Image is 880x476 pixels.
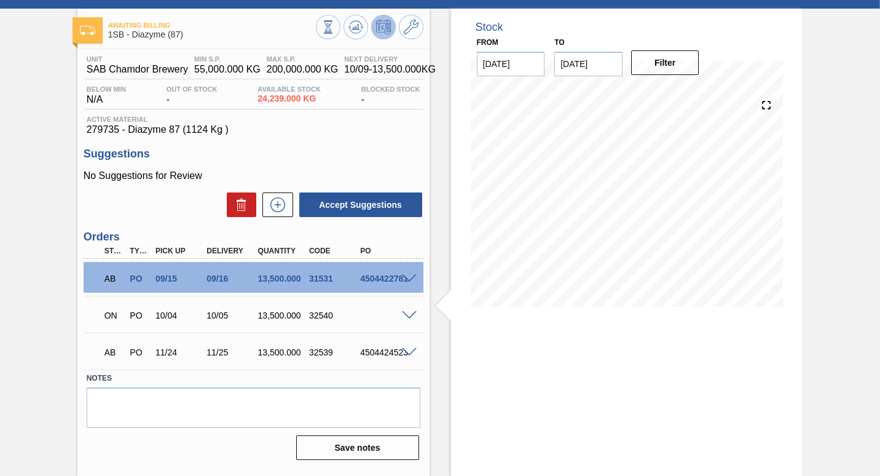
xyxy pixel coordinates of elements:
[296,435,419,460] button: Save notes
[152,347,208,357] div: 11/24/2025
[152,311,208,320] div: 10/04/2025
[344,64,436,75] span: 10/09 - 13,500.000 KG
[306,311,362,320] div: 32540
[104,274,124,284] p: AB
[316,15,340,39] button: Stocks Overview
[203,274,259,284] div: 09/16/2025
[108,22,316,29] span: Awaiting Billing
[87,55,188,63] span: Unit
[127,347,152,357] div: Purchase order
[84,170,423,181] p: No Suggestions for Review
[371,15,396,39] button: Deprogram Stock
[293,191,423,218] div: Accept Suggestions
[631,50,699,75] button: Filter
[255,274,311,284] div: 13,500.000
[477,52,545,76] input: mm/dd/yyyy
[267,64,339,75] span: 200,000.000 KG
[163,85,221,105] div: -
[127,247,152,255] div: Type
[127,274,152,284] div: Purchase order
[87,116,420,123] span: Active Material
[299,192,422,217] button: Accept Suggestions
[554,52,623,76] input: mm/dd/yyyy
[344,55,436,63] span: Next Delivery
[357,347,413,357] div: 4504424523
[477,38,498,47] label: From
[84,231,423,244] h3: Orders
[306,247,362,255] div: Code
[203,347,259,357] div: 11/25/2025
[221,192,256,217] div: Delete Suggestions
[87,64,188,75] span: SAB Chamdor Brewery
[87,370,420,387] label: Notes
[255,247,311,255] div: Quantity
[357,247,413,255] div: PO
[358,85,423,105] div: -
[167,85,218,93] span: Out Of Stock
[127,311,152,320] div: Purchase order
[101,302,127,329] div: Negotiating Order
[203,247,259,255] div: Delivery
[101,265,127,292] div: Awaiting Billing
[257,94,321,103] span: 24,239.000 KG
[87,85,126,93] span: Below Min
[108,30,316,39] span: 1SB - Diazyme (87)
[194,55,261,63] span: MIN S.P.
[203,311,259,320] div: 10/05/2025
[344,15,368,39] button: Update Chart
[399,15,423,39] button: Go to Master Data / General
[361,85,420,93] span: Blocked Stock
[152,274,208,284] div: 09/15/2025
[306,347,362,357] div: 32539
[104,347,124,357] p: AB
[84,85,129,105] div: N/A
[194,64,261,75] span: 55,000.000 KG
[104,311,124,320] p: ON
[84,148,423,161] h3: Suggestions
[267,55,339,63] span: MAX S.P.
[257,85,321,93] span: Available Stock
[255,347,311,357] div: 13,500.000
[357,274,413,284] div: 4504422781
[101,247,127,255] div: Step
[87,124,420,135] span: 279735 - Diazyme 87 (1124 Kg )
[476,21,503,34] div: Stock
[256,192,293,217] div: New suggestion
[554,38,564,47] label: to
[152,247,208,255] div: Pick up
[306,274,362,284] div: 31531
[80,26,95,35] img: Ícone
[255,311,311,320] div: 13,500.000
[101,339,127,366] div: Awaiting Billing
